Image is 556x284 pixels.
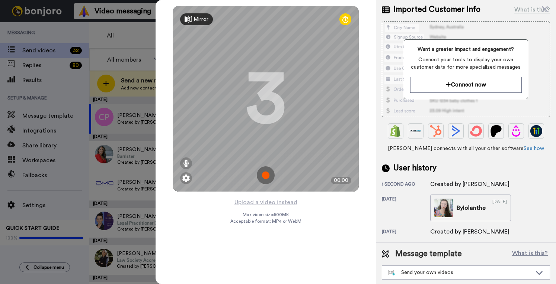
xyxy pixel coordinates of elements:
[331,177,351,184] div: 00:00
[410,46,522,53] span: Want a greater impact and engagement?
[524,146,544,151] a: See how
[395,248,462,259] span: Message template
[492,199,507,217] div: [DATE]
[182,174,190,182] img: ic_gear.svg
[470,125,482,137] img: ConvertKit
[430,227,509,236] div: Created by [PERSON_NAME]
[430,195,511,221] a: ByIolanthe[DATE]
[393,163,437,174] span: User history
[530,125,542,137] img: GoHighLevel
[430,125,442,137] img: Hubspot
[457,203,486,212] div: By Iolanthe
[510,248,550,259] button: What is this?
[450,125,462,137] img: ActiveCampaign
[382,196,430,221] div: [DATE]
[390,125,402,137] img: Shopify
[232,198,300,207] button: Upload a video instead
[230,218,301,224] span: Acceptable format: MP4 or WebM
[388,269,532,276] div: Send your own videos
[434,199,453,217] img: 7458b8f5-3f7c-48a0-8be7-5fe3ec103a7a-thumb.jpg
[243,212,289,218] span: Max video size: 500 MB
[430,180,509,189] div: Created by [PERSON_NAME]
[382,229,430,236] div: [DATE]
[410,56,522,71] span: Connect your tools to display your own customer data for more specialized messages
[410,125,422,137] img: Ontraport
[245,71,286,127] div: 3
[490,125,502,137] img: Patreon
[510,125,522,137] img: Drip
[257,166,275,184] img: ic_record_start.svg
[382,181,430,189] div: 1 second ago
[410,77,522,93] button: Connect now
[382,145,550,152] span: [PERSON_NAME] connects with all your other software
[388,270,395,276] img: nextgen-template.svg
